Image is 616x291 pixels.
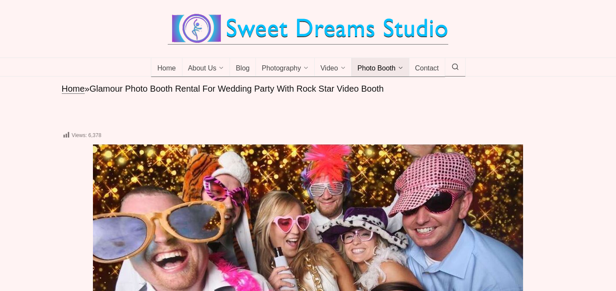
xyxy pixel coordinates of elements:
span: Photo Booth [357,64,396,73]
span: Photography [262,64,301,73]
span: Home [157,64,176,73]
a: Video [314,58,352,77]
a: Home [151,58,182,77]
a: Photo Booth [351,58,409,77]
a: Contact [409,58,445,77]
span: Glamour Photo Booth Rental For Wedding Party With Rock Star Video Booth [89,84,384,93]
a: Blog [230,58,256,77]
span: About Us [188,64,217,73]
span: » [85,84,89,93]
span: Blog [236,64,249,73]
span: Video [320,64,338,73]
a: Home [62,84,85,94]
nav: breadcrumbs [62,83,555,95]
a: Photography [255,58,315,77]
span: Views: [72,132,87,138]
a: About Us [182,58,230,77]
span: Contact [415,64,439,73]
span: 6,378 [88,132,101,138]
img: Best Wedding Event Photography Photo Booth Videography NJ NY [168,13,448,44]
